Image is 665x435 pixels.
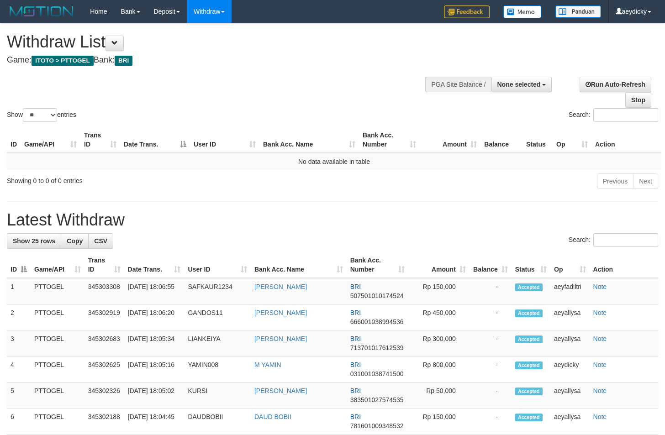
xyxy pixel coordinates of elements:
img: Button%20Memo.svg [503,5,542,18]
th: Action [590,252,658,278]
input: Search: [593,233,658,247]
th: Amount: activate to sort column ascending [420,127,480,153]
img: MOTION_logo.png [7,5,76,18]
label: Search: [569,108,658,122]
th: Status [522,127,553,153]
td: Rp 300,000 [408,330,470,356]
span: Accepted [515,388,543,395]
th: Bank Acc. Name: activate to sort column ascending [251,252,347,278]
td: Rp 150,000 [408,409,470,435]
a: Note [593,387,607,394]
td: PTTOGEL [31,356,84,383]
th: Bank Acc. Number: activate to sort column ascending [359,127,420,153]
td: [DATE] 18:05:34 [124,330,185,356]
td: [DATE] 18:06:55 [124,278,185,304]
span: Copy 781601009348532 to clipboard [350,422,404,430]
span: Copy [67,237,83,245]
td: 345302683 [84,330,124,356]
a: Note [593,309,607,316]
td: 345303308 [84,278,124,304]
a: Run Auto-Refresh [580,77,651,92]
span: Copy 666001038994536 to clipboard [350,318,404,325]
td: - [470,383,512,409]
a: Previous [597,173,633,189]
td: aeyallysa [550,409,590,435]
td: PTTOGEL [31,278,84,304]
a: M YAMIN [254,361,281,368]
td: YAMIN008 [184,356,250,383]
a: [PERSON_NAME] [254,387,307,394]
div: PGA Site Balance / [425,77,491,92]
th: Action [591,127,661,153]
span: None selected [497,81,541,88]
a: CSV [88,233,113,249]
th: Op: activate to sort column ascending [550,252,590,278]
td: Rp 450,000 [408,304,470,330]
td: DAUDBOBII [184,409,250,435]
img: Feedback.jpg [444,5,490,18]
td: 5 [7,383,31,409]
td: - [470,304,512,330]
a: Next [633,173,658,189]
span: Copy 713701017612539 to clipboard [350,344,404,351]
th: Date Trans.: activate to sort column descending [120,127,190,153]
h1: Latest Withdraw [7,211,658,229]
td: 1 [7,278,31,304]
td: - [470,356,512,383]
td: PTTOGEL [31,330,84,356]
a: [PERSON_NAME] [254,335,307,342]
span: BRI [350,413,361,420]
td: PTTOGEL [31,304,84,330]
td: aeyallysa [550,304,590,330]
span: Accepted [515,335,543,343]
span: Copy 507501010174524 to clipboard [350,292,404,299]
td: aeyallysa [550,383,590,409]
td: - [470,278,512,304]
a: Show 25 rows [7,233,61,249]
th: Status: activate to sort column ascending [512,252,550,278]
td: PTTOGEL [31,409,84,435]
span: Accepted [515,414,543,421]
th: ID: activate to sort column descending [7,252,31,278]
td: Rp 50,000 [408,383,470,409]
a: Note [593,361,607,368]
td: [DATE] 18:04:45 [124,409,185,435]
span: Accepted [515,362,543,369]
td: 2 [7,304,31,330]
span: Accepted [515,309,543,317]
th: Game/API: activate to sort column ascending [21,127,80,153]
td: 345302326 [84,383,124,409]
span: BRI [350,387,361,394]
td: aeyallysa [550,330,590,356]
th: ID [7,127,21,153]
th: Balance [480,127,522,153]
td: SAFKAUR1234 [184,278,250,304]
a: [PERSON_NAME] [254,309,307,316]
button: None selected [491,77,552,92]
td: - [470,330,512,356]
td: 3 [7,330,31,356]
a: Copy [61,233,89,249]
label: Show entries [7,108,76,122]
td: GANDOS11 [184,304,250,330]
a: DAUD BOBII [254,413,291,420]
a: Note [593,335,607,342]
th: Amount: activate to sort column ascending [408,252,470,278]
td: 345302919 [84,304,124,330]
th: Game/API: activate to sort column ascending [31,252,84,278]
span: BRI [115,56,132,66]
div: Showing 0 to 0 of 0 entries [7,173,270,185]
img: panduan.png [555,5,601,18]
input: Search: [593,108,658,122]
th: Date Trans.: activate to sort column ascending [124,252,185,278]
span: Copy 031001038741500 to clipboard [350,370,404,377]
span: ITOTO > PTTOGEL [32,56,94,66]
td: [DATE] 18:05:02 [124,383,185,409]
span: BRI [350,361,361,368]
th: Balance: activate to sort column ascending [470,252,512,278]
span: BRI [350,283,361,290]
td: [DATE] 18:05:16 [124,356,185,383]
td: No data available in table [7,153,661,170]
a: Stop [625,92,651,108]
span: Copy 383501027574535 to clipboard [350,396,404,404]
